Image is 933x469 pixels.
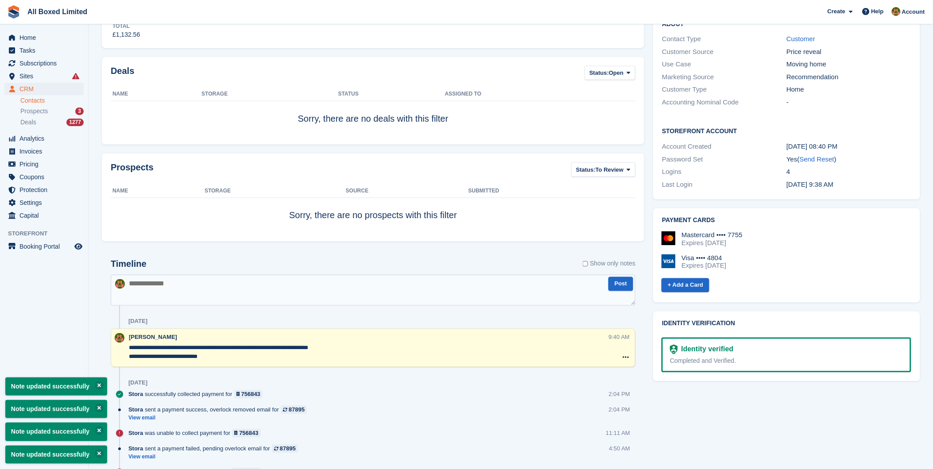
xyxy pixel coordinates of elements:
[4,209,84,222] a: menu
[346,184,468,198] th: Source
[111,259,147,269] h2: Timeline
[786,35,815,42] a: Customer
[468,184,635,198] th: Submitted
[20,118,84,127] a: Deals 1277
[800,155,834,163] a: Send Reset
[239,429,258,438] div: 756843
[281,406,307,414] a: 87895
[662,154,786,165] div: Password Set
[902,8,925,16] span: Account
[128,454,302,461] a: View email
[662,167,786,177] div: Logins
[662,126,911,135] h2: Storefront Account
[111,87,201,101] th: Name
[4,70,84,82] a: menu
[589,69,609,77] span: Status:
[19,196,73,209] span: Settings
[280,445,296,453] div: 87895
[111,66,134,82] h2: Deals
[4,171,84,183] a: menu
[4,196,84,209] a: menu
[289,406,305,414] div: 87895
[5,377,107,396] p: Note updated successfully
[7,5,20,19] img: stora-icon-8386f47178a22dfd0bd8f6a31ec36ba5ce8667c1dd55bd0f319d3a0aa187defe.svg
[112,22,140,30] div: Total
[20,118,36,127] span: Deals
[608,277,633,292] button: Post
[798,155,836,163] span: ( )
[115,279,125,289] img: Sharon Hawkins
[786,181,833,188] time: 2025-05-26 08:38:48 UTC
[19,145,73,158] span: Invoices
[576,165,596,174] span: Status:
[4,31,84,44] a: menu
[609,390,630,399] div: 2:04 PM
[201,87,338,101] th: Storage
[73,241,84,252] a: Preview store
[128,318,147,325] div: [DATE]
[583,259,588,269] input: Show only notes
[4,83,84,95] a: menu
[128,406,143,414] span: Stora
[234,390,263,399] a: 756843
[19,132,73,145] span: Analytics
[72,73,79,80] i: Smart entry sync failures have occurred
[5,423,107,441] p: Note updated successfully
[232,429,261,438] a: 756843
[19,57,73,69] span: Subscriptions
[19,44,73,57] span: Tasks
[19,70,73,82] span: Sites
[19,240,73,253] span: Booking Portal
[786,167,911,177] div: 4
[4,158,84,170] a: menu
[4,44,84,57] a: menu
[606,429,630,438] div: 11:11 AM
[19,209,73,222] span: Capital
[681,231,743,239] div: Mastercard •••• 7755
[241,390,260,399] div: 756843
[583,259,636,269] label: Show only notes
[128,390,267,399] div: successfully collected payment for
[662,72,786,82] div: Marketing Source
[19,83,73,95] span: CRM
[4,132,84,145] a: menu
[662,97,786,108] div: Accounting Nominal Code
[19,158,73,170] span: Pricing
[662,180,786,190] div: Last Login
[585,66,635,81] button: Status: Open
[681,262,726,270] div: Expires [DATE]
[115,333,124,343] img: Sharon Hawkins
[670,357,902,366] div: Completed and Verified.
[128,390,143,399] span: Stora
[662,320,911,327] h2: Identity verification
[892,7,901,16] img: Sharon Hawkins
[19,31,73,44] span: Home
[670,345,677,354] img: Identity Verification Ready
[786,142,911,152] div: [DATE] 08:40 PM
[662,231,676,246] img: Mastercard Logo
[4,145,84,158] a: menu
[662,217,911,224] h2: Payment cards
[786,85,911,95] div: Home
[678,344,734,355] div: Identity verified
[4,57,84,69] a: menu
[272,445,298,453] a: 87895
[111,162,154,179] h2: Prospects
[20,96,84,105] a: Contacts
[662,278,709,293] a: + Add a Card
[128,380,147,387] div: [DATE]
[786,97,911,108] div: -
[786,59,911,69] div: Moving home
[205,184,346,198] th: Storage
[128,429,265,438] div: was unable to collect payment for
[128,429,143,438] span: Stora
[662,59,786,69] div: Use Case
[111,184,205,198] th: Name
[4,184,84,196] a: menu
[786,154,911,165] div: Yes
[786,47,911,57] div: Price reveal
[128,445,143,453] span: Stora
[289,211,457,220] span: Sorry, there are no prospects with this filter
[786,72,911,82] div: Recommendation
[662,85,786,95] div: Customer Type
